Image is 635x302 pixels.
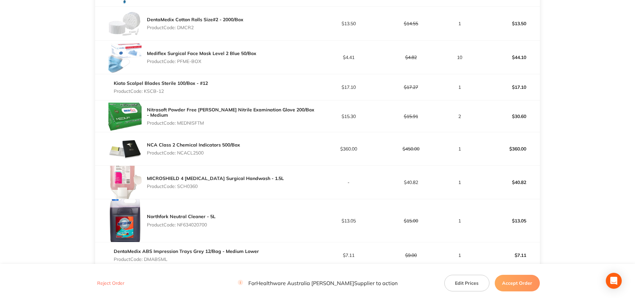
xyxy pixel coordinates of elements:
[147,150,240,155] p: Product Code: NCACL2500
[318,21,380,26] p: $13.50
[147,184,284,189] p: Product Code: SCH0360
[478,174,540,190] p: $40.82
[442,85,477,90] p: 1
[380,55,442,60] p: $4.82
[380,253,442,258] p: $9.00
[442,253,477,258] p: 1
[318,114,380,119] p: $15.30
[478,213,540,229] p: $13.05
[147,25,243,30] p: Product Code: DMCR2
[444,274,489,291] button: Edit Prices
[147,213,216,219] a: Northfork Neutral Cleaner - 5L
[147,59,256,64] p: Product Code: PFME-BOX
[380,146,442,151] p: $450.00
[147,17,243,23] a: DentaMedix Cotton Rolls Size#2 - 2000/Box
[95,280,126,286] button: Reject Order
[380,21,442,26] p: $14.55
[318,146,380,151] p: $360.00
[495,274,540,291] button: Accept Order
[318,55,380,60] p: $4.41
[442,55,477,60] p: 10
[442,218,477,223] p: 1
[478,108,540,124] p: $30.60
[478,16,540,31] p: $13.50
[478,141,540,157] p: $360.00
[114,80,208,86] a: Kiato Scalpel Blades Sterile 100/Box - #12
[380,114,442,119] p: $15.91
[108,7,142,40] img: YXp6ZzM3bw
[478,49,540,65] p: $44.10
[147,175,284,181] a: MICROSHIELD 4 [MEDICAL_DATA] Surgical Handwash - 1.5L
[147,50,256,56] a: Mediflex Surgical Face Mask Level 2 Blue 50/Box
[442,114,477,119] p: 2
[147,142,240,148] a: NCA Class 2 Chemical Indicators 500/Box
[114,89,208,94] p: Product Code: KSCB-12
[478,247,540,263] p: $7.11
[380,218,442,223] p: $15.00
[318,85,380,90] p: $17.10
[147,120,317,126] p: Product Code: MEDNISFTM
[147,222,216,227] p: Product Code: NF634020700
[318,253,380,258] p: $7.11
[442,146,477,151] p: 1
[114,257,259,262] p: Product Code: DMABSML
[318,180,380,185] p: -
[238,280,398,286] p: For Healthware Australia [PERSON_NAME] Supplier to action
[478,79,540,95] p: $17.10
[108,41,142,74] img: ajZqZ3R4Yw
[380,180,442,185] p: $40.82
[606,273,622,289] div: Open Intercom Messenger
[108,100,142,132] img: cm04cmg3Yg
[442,180,477,185] p: 1
[318,218,380,223] p: $13.05
[380,85,442,90] p: $17.27
[147,107,314,118] a: Nitrasoft Powder Free [PERSON_NAME] Nitrile Examination Glove 200/Box - Medium
[442,21,477,26] p: 1
[114,248,259,254] a: DentaMedix ABS Impression Trays Grey 12/Bag - Medium Lower
[108,199,142,242] img: aHhheXQwbw
[108,166,142,199] img: YmQweWZkbw
[108,132,142,165] img: bDc0a2kydA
